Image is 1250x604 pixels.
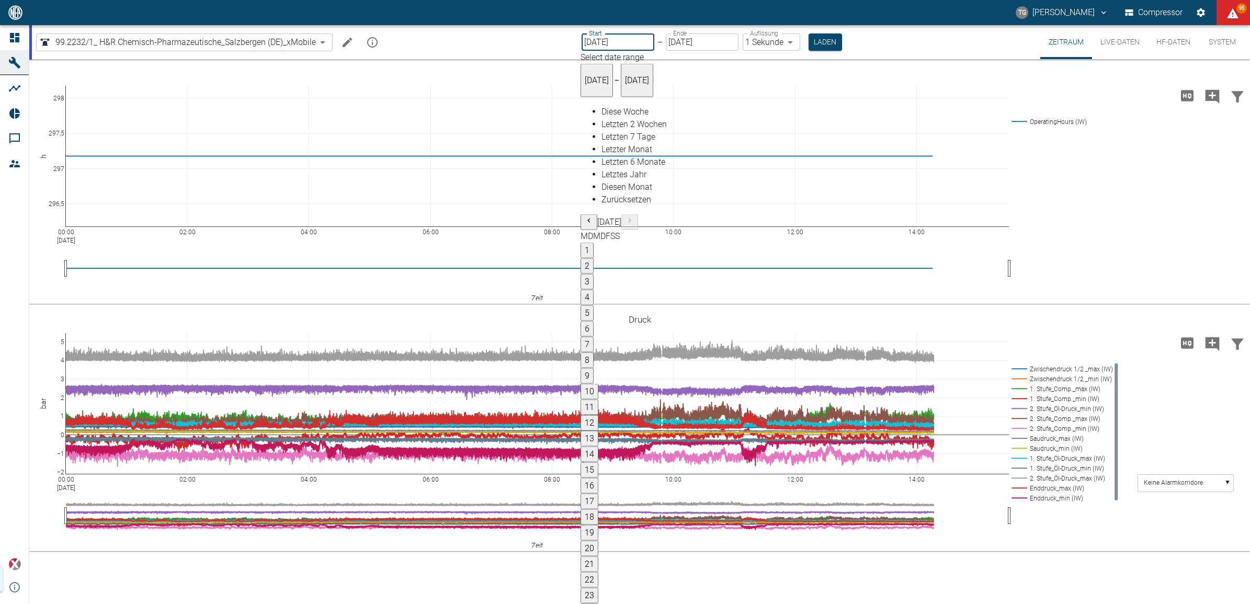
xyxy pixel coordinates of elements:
img: Xplore Logo [8,558,21,571]
label: Ende [673,29,687,38]
input: DD.MM.YYYY [666,33,738,51]
span: Zurücksetzen [601,195,651,204]
span: Letzter Monat [601,144,652,154]
button: Machine bearbeiten [337,32,358,53]
button: Daten filtern [1225,82,1250,109]
button: [DATE] [581,64,613,97]
span: Montag [581,231,588,241]
span: [DATE] [597,217,621,227]
div: 1 Sekunde [743,33,800,51]
div: Diese Woche [601,106,667,118]
button: Einstellungen [1191,3,1210,22]
img: logo [7,5,24,19]
div: Diesen Monat [601,181,667,193]
span: Freitag [606,231,610,241]
div: Letzten 2 Wochen [601,118,667,131]
div: Letzten 7 Tage [601,131,667,143]
div: Letzter Monat [601,143,667,156]
span: Letzten 2 Wochen [601,119,667,129]
button: [DATE] [621,64,653,97]
span: Samstag [610,231,615,241]
button: 16 [581,478,598,494]
button: thomas.gregoir@neuman-esser.com [1014,3,1110,22]
span: Hohe Auflösung [1175,337,1200,347]
span: 99.2232/1_ H&R Chemisch-Pharmazeutische_Salzbergen (DE)_xMobile [55,36,316,48]
button: 11 [581,400,598,415]
button: 4 [581,290,594,305]
span: Dienstag [588,231,593,241]
span: Mittwoch [593,231,600,241]
h5: – [613,75,621,86]
button: 23 [581,588,598,603]
button: 15 [581,462,598,478]
button: HF-Daten [1148,25,1199,59]
div: Letzten 6 Monate [601,156,667,168]
button: 7 [581,337,594,352]
button: 9 [581,368,594,384]
div: TG [1016,6,1028,19]
button: 13 [581,431,598,447]
button: 1 [581,243,594,258]
button: System [1199,25,1246,59]
text: Keine Alarmkorridore [1144,479,1203,486]
span: Diese Woche [601,107,649,117]
button: Kommentar hinzufügen [1200,329,1225,357]
button: Laden [809,33,842,51]
button: Kommentar hinzufügen [1200,82,1225,109]
button: Daten filtern [1225,329,1250,357]
button: 20 [581,541,598,556]
button: 5 [581,305,594,321]
label: Start [589,29,602,38]
span: Hohe Auflösung [1175,90,1200,100]
span: Letzten 7 Tage [601,132,655,142]
span: Letztes Jahr [601,169,646,179]
button: mission info [362,32,383,53]
span: Select date range [581,52,644,62]
span: Diesen Monat [601,182,652,192]
button: 2 [581,258,594,274]
div: Zurücksetzen [601,193,667,206]
button: Zeitraum [1040,25,1092,59]
button: Compressor [1123,3,1185,22]
span: Letzten 6 Monate [601,157,665,167]
label: Auflösung [750,29,778,38]
span: 95 [1236,3,1247,14]
div: Letztes Jahr [601,168,667,181]
button: 12 [581,415,598,431]
span: [DATE] [585,75,609,85]
input: DD.MM.YYYY [582,33,654,51]
p: – [657,36,663,48]
button: 21 [581,556,598,572]
a: 99.2232/1_ H&R Chemisch-Pharmazeutische_Salzbergen (DE)_xMobile [39,36,316,49]
button: 6 [581,321,594,337]
button: 10 [581,384,598,400]
span: [DATE] [625,75,649,85]
button: 22 [581,572,598,588]
span: Donnerstag [600,231,606,241]
button: 17 [581,494,598,509]
button: 19 [581,525,598,541]
button: 14 [581,447,598,462]
button: Next month [621,214,638,230]
span: Sonntag [615,231,620,241]
button: 3 [581,274,594,290]
button: 8 [581,352,594,368]
button: 18 [581,509,598,525]
button: Live-Daten [1092,25,1148,59]
button: Previous month [581,214,597,230]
